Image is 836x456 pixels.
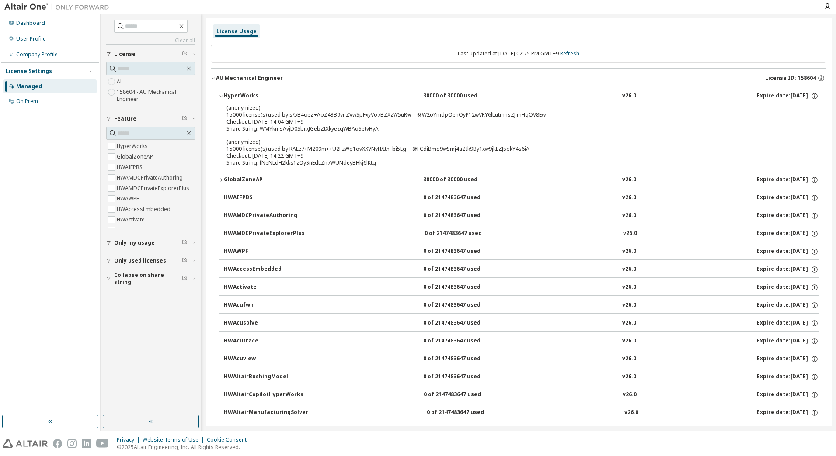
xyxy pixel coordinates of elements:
div: 0 of 2147483647 used [423,373,502,381]
div: Cookie Consent [207,436,252,443]
div: HWActivate [224,283,303,291]
label: HWAcufwh [117,225,145,235]
div: Expire date: [DATE] [757,391,819,399]
label: All [117,76,125,87]
img: linkedin.svg [82,439,91,448]
div: HWAcufwh [224,301,303,309]
button: HWAcufwh0 of 2147483647 usedv26.0Expire date:[DATE] [224,296,819,315]
div: v26.0 [622,92,636,100]
div: Expire date: [DATE] [757,409,819,417]
label: HWAIFPBS [117,162,144,173]
button: Only my usage [106,233,195,252]
div: v26.0 [622,355,636,363]
div: HWAltairCopilotHyperWorks [224,391,303,399]
div: Managed [16,83,42,90]
button: HWAltairManufacturingSolver0 of 2147483647 usedv26.0Expire date:[DATE] [224,403,819,422]
p: © 2025 Altair Engineering, Inc. All Rights Reserved. [117,443,252,451]
div: v26.0 [622,337,636,345]
div: HWAMDCPrivateAuthoring [224,212,303,220]
div: 15000 license(s) used by RALz7+M209m++U2FzWg1ovXXVNyH/IthFbi5Eg==@FCdiBmd9wSmj4aZIk9By1xw9jkLZJso... [226,138,790,152]
p: (anonymized) [226,104,790,111]
div: User Profile [16,35,46,42]
button: HWAMDCPrivateAuthoring0 of 2147483647 usedv26.0Expire date:[DATE] [224,206,819,225]
div: Share String: fNeNLdH2kks1zOySnEdLZn7WUNdeyBHkj6lKtg== [226,159,790,166]
a: Clear all [106,37,195,44]
label: HyperWorks [117,141,150,152]
div: v26.0 [622,266,636,273]
div: 0 of 2147483647 used [423,266,502,273]
img: instagram.svg [67,439,77,448]
span: Only my usage [114,239,155,246]
button: Collapse on share string [106,269,195,288]
div: HWAIFPBS [224,194,303,202]
div: Last updated at: [DATE] 02:25 PM GMT+9 [211,45,826,63]
div: HWAWPF [224,248,303,256]
a: Refresh [560,50,579,57]
div: HWAcuview [224,355,303,363]
div: Company Profile [16,51,58,58]
label: GlobalZoneAP [117,152,155,162]
div: 0 of 2147483647 used [423,248,502,256]
div: HyperWorks [224,92,303,100]
label: HWAMDCPrivateAuthoring [117,173,185,183]
div: 0 of 2147483647 used [423,194,502,202]
div: Checkout: [DATE] 14:04 GMT+9 [226,118,790,125]
button: AU Mechanical EngineerLicense ID: 158604 [211,69,826,88]
div: Expire date: [DATE] [757,248,819,256]
div: v26.0 [622,319,636,327]
div: Expire date: [DATE] [757,212,819,220]
span: License ID: 158604 [765,75,816,82]
div: v26.0 [623,391,637,399]
span: Clear filter [182,51,187,58]
div: Expire date: [DATE] [757,266,819,273]
button: HWAcutrace0 of 2147483647 usedv26.0Expire date:[DATE] [224,332,819,351]
span: Clear filter [182,275,187,282]
div: Expire date: [DATE] [757,230,819,238]
button: Only used licenses [106,251,195,270]
div: License Settings [6,68,52,75]
img: facebook.svg [53,439,62,448]
span: Feature [114,115,136,122]
div: v26.0 [622,194,636,202]
div: HWAcutrace [224,337,303,345]
label: HWActivate [117,214,146,225]
button: HWAWPF0 of 2147483647 usedv26.0Expire date:[DATE] [224,242,819,261]
div: HWAltairManufacturingSolver [224,409,308,417]
div: Expire date: [DATE] [757,176,819,184]
button: HWAltairBushingModel0 of 2147483647 usedv26.0Expire date:[DATE] [224,367,819,387]
label: HWAccessEmbedded [117,204,172,214]
button: HWAcuview0 of 2147483647 usedv26.0Expire date:[DATE] [224,349,819,369]
label: HWAMDCPrivateExplorerPlus [117,183,191,193]
div: 0 of 2147483647 used [423,337,502,345]
div: Expire date: [DATE] [757,319,819,327]
span: License [114,51,136,58]
div: GlobalZoneAP [224,176,303,184]
div: Website Terms of Use [143,436,207,443]
img: Altair One [4,3,114,11]
div: Expire date: [DATE] [757,337,819,345]
div: 0 of 2147483647 used [423,355,502,363]
div: Checkout: [DATE] 14:22 GMT+9 [226,152,790,159]
button: HWAltairMfgSolver0 of 2147483647 usedv26.0Expire date:[DATE] [224,421,819,440]
div: Expire date: [DATE] [757,373,819,381]
button: HWAcusolve0 of 2147483647 usedv26.0Expire date:[DATE] [224,314,819,333]
div: Expire date: [DATE] [757,92,819,100]
span: Only used licenses [114,257,166,264]
button: HWAccessEmbedded0 of 2147483647 usedv26.0Expire date:[DATE] [224,260,819,279]
div: On Prem [16,98,38,105]
div: Share String: WMYkmsAvjD0SbrxJGebZtXkyezqWBAoSetvHyA== [226,125,790,132]
div: HWAMDCPrivateExplorerPlus [224,230,305,238]
div: v26.0 [622,283,636,291]
div: v26.0 [622,212,636,220]
button: HWAMDCPrivateExplorerPlus0 of 2147483647 usedv26.0Expire date:[DATE] [224,224,819,243]
div: Privacy [117,436,143,443]
div: v26.0 [622,248,636,256]
label: 158604 - AU Mechanical Engineer [117,87,195,104]
div: 0 of 2147483647 used [425,230,503,238]
button: HWAltairCopilotHyperWorks0 of 2147483647 usedv26.0Expire date:[DATE] [224,385,819,404]
span: Clear filter [182,239,187,246]
p: (anonymized) [226,138,790,145]
div: License Usage [216,28,257,35]
div: 15000 license(s) used by s/5B4oeZ+AoZ43B9vnZVwSpFxyVo7BZXzW5uRw==@W2oYmdpQehOyP12wVRY6lLutmnsZJlm... [226,104,790,118]
div: AU Mechanical Engineer [216,75,283,82]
